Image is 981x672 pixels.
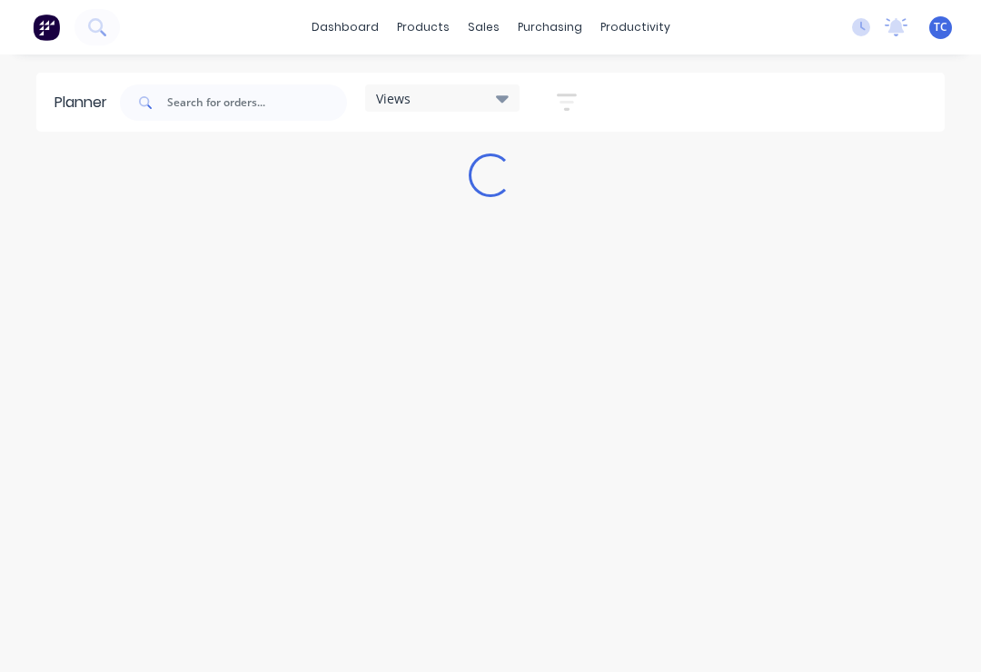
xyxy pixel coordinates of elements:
[167,84,347,121] input: Search for orders...
[54,92,116,114] div: Planner
[591,14,679,41] div: productivity
[376,89,411,108] span: Views
[934,19,947,35] span: TC
[509,14,591,41] div: purchasing
[33,14,60,41] img: Factory
[302,14,388,41] a: dashboard
[459,14,509,41] div: sales
[388,14,459,41] div: products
